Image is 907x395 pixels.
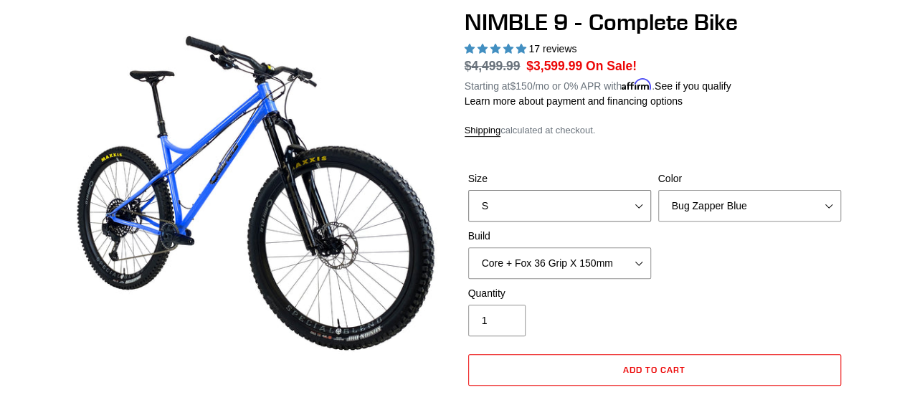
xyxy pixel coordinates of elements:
span: 4.88 stars [465,43,529,54]
span: 17 reviews [528,43,576,54]
a: Learn more about payment and financing options [465,95,683,107]
s: $4,499.99 [465,59,521,73]
button: Add to cart [468,354,841,386]
p: Starting at /mo or 0% APR with . [465,75,731,94]
span: $3,599.99 [526,59,582,73]
label: Quantity [468,286,651,301]
label: Size [468,171,651,186]
h1: NIMBLE 9 - Complete Bike [465,9,845,36]
label: Color [658,171,841,186]
span: Affirm [622,78,652,90]
span: Add to cart [623,364,685,375]
label: Build [468,229,651,244]
span: $150 [510,80,532,92]
span: On Sale! [586,57,637,75]
a: Shipping [465,125,501,137]
div: calculated at checkout. [465,123,845,138]
a: See if you qualify - Learn more about Affirm Financing (opens in modal) [655,80,731,92]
